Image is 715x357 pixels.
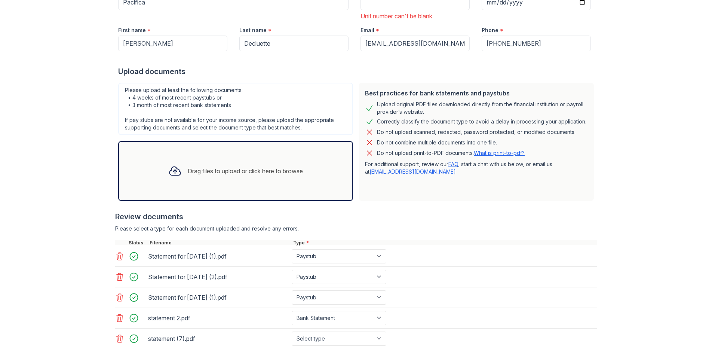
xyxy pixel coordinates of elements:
[239,27,267,34] label: Last name
[377,138,497,147] div: Do not combine multiple documents into one file.
[127,240,148,246] div: Status
[482,27,498,34] label: Phone
[377,149,525,157] p: Do not upload print-to-PDF documents.
[365,161,588,176] p: For additional support, review our , start a chat with us below, or email us at
[369,168,456,175] a: [EMAIL_ADDRESS][DOMAIN_NAME]
[148,292,289,303] div: Statement for [DATE] (1).pdf
[360,27,374,34] label: Email
[118,27,146,34] label: First name
[115,211,597,222] div: Review documents
[118,83,353,135] div: Please upload at least the following documents: • 4 weeks of most recent paystubs or • 3 month of...
[377,128,576,137] div: Do not upload scanned, redacted, password protected, or modified documents.
[118,66,597,77] div: Upload documents
[148,312,289,324] div: statement 2.pdf
[188,167,303,176] div: Drag files to upload or click here to browse
[148,250,289,262] div: Statement for [DATE] (1).pdf
[148,333,289,345] div: statement (7).pdf
[148,271,289,283] div: Statement for [DATE] (2).pdf
[292,240,597,246] div: Type
[474,150,525,156] a: What is print-to-pdf?
[365,89,588,98] div: Best practices for bank statements and paystubs
[115,225,597,232] div: Please select a type for each document uploaded and resolve any errors.
[148,240,292,246] div: Filename
[377,101,588,116] div: Upload original PDF files downloaded directly from the financial institution or payroll provider’...
[377,117,586,126] div: Correctly classify the document type to avoid a delay in processing your application.
[360,12,470,21] div: Unit number can't be blank
[448,161,458,167] a: FAQ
